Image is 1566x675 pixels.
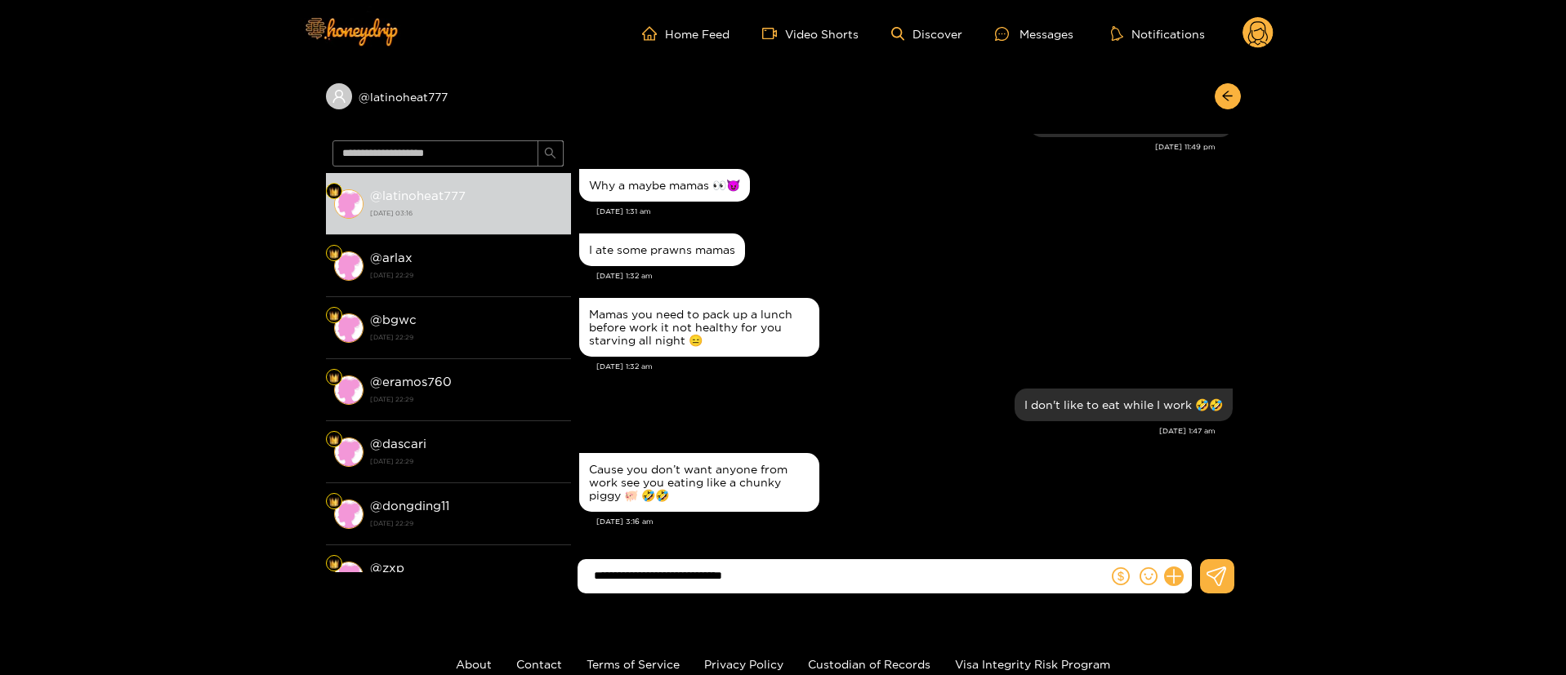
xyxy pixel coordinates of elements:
button: arrow-left [1215,83,1241,109]
img: conversation [334,251,364,281]
a: Discover [891,27,962,41]
strong: @ dongding11 [370,499,449,513]
button: Notifications [1106,25,1210,42]
span: search [544,147,556,161]
a: Visa Integrity Risk Program [955,658,1110,670]
div: [DATE] 1:32 am [596,270,1233,282]
img: conversation [334,313,364,343]
div: Sep. 20, 1:32 am [579,298,819,357]
strong: @ latinoheat777 [370,189,466,202]
div: [DATE] 1:31 am [596,206,1233,217]
button: dollar [1109,564,1133,588]
strong: [DATE] 22:29 [370,454,563,469]
button: search [538,140,564,167]
strong: @ eramos760 [370,375,452,389]
span: user [332,89,346,104]
a: About [456,658,492,670]
span: video-camera [762,26,785,41]
img: Fan Level [329,311,339,321]
a: Terms of Service [587,658,680,670]
strong: @ arlax [370,251,413,264]
img: conversation [334,189,364,219]
div: @latinoheat777 [326,83,571,109]
div: Sep. 20, 1:31 am [579,169,750,202]
img: Fan Level [329,559,339,569]
div: [DATE] 1:32 am [596,361,1233,372]
span: smile [1140,567,1158,585]
strong: [DATE] 22:29 [370,268,563,282]
strong: @ bgwc [370,313,417,326]
div: [DATE] 11:49 pm [579,141,1216,153]
div: I don't like to eat while I work 🤣🤣 [1024,398,1223,411]
img: conversation [334,562,364,591]
img: Fan Level [329,373,339,383]
strong: [DATE] 22:29 [370,330,563,344]
div: Sep. 20, 1:47 am [1015,389,1233,421]
strong: [DATE] 22:29 [370,516,563,531]
a: Privacy Policy [704,658,783,670]
span: arrow-left [1221,90,1234,104]
strong: [DATE] 22:29 [370,392,563,406]
div: Sep. 20, 3:16 am [579,453,819,512]
strong: [DATE] 03:16 [370,206,563,220]
div: [DATE] 3:16 am [596,516,1233,527]
strong: @ zxp [370,561,404,575]
img: conversation [334,375,364,405]
img: Fan Level [329,435,339,445]
a: Home Feed [642,26,729,41]
strong: @ dascari [370,437,426,451]
img: Fan Level [329,497,339,507]
div: I ate some prawns mamas [589,243,735,256]
span: home [642,26,665,41]
img: conversation [334,437,364,467]
img: Fan Level [329,187,339,197]
div: Cause you don’t want anyone from work see you eating like a chunky piggy 🐖 🤣🤣 [589,463,810,502]
img: Fan Level [329,249,339,259]
span: dollar [1112,567,1130,585]
div: [DATE] 1:47 am [579,425,1216,437]
a: Contact [516,658,562,670]
div: Messages [995,24,1073,43]
div: Why a maybe mamas 👀😈 [589,179,740,192]
div: Mamas you need to pack up a lunch before work it not healthy for you starving all night 😑 [589,308,810,347]
div: Sep. 20, 1:32 am [579,233,745,266]
img: conversation [334,500,364,529]
a: Custodian of Records [808,658,930,670]
a: Video Shorts [762,26,859,41]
